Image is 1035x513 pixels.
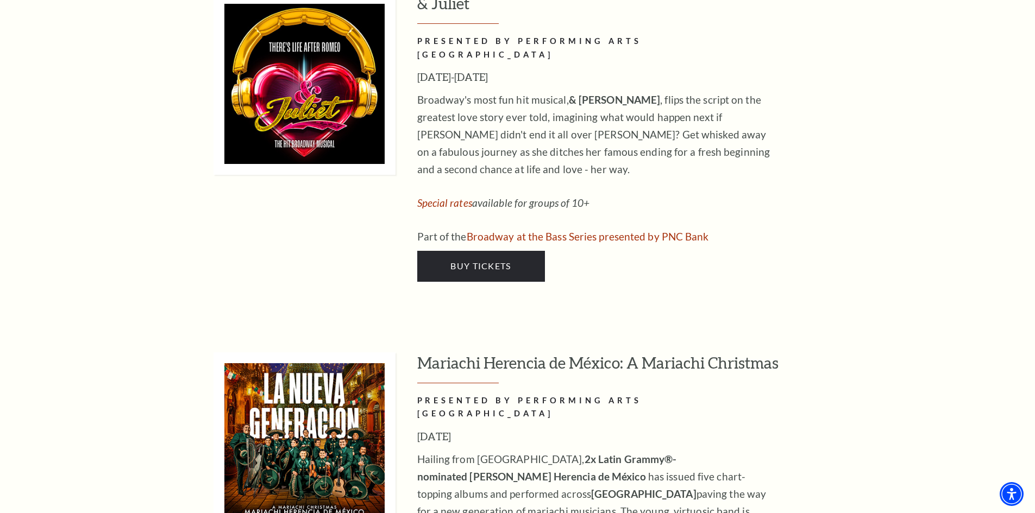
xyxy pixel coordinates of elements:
[417,91,770,178] p: Broadway's most fun hit musical, , flips the script on the greatest love story ever told, imagini...
[417,68,770,86] h3: [DATE]-[DATE]
[417,394,770,421] h2: PRESENTED BY PERFORMING ARTS [GEOGRAPHIC_DATA]
[417,197,472,209] a: Special rates
[1000,482,1024,506] div: Accessibility Menu
[417,35,770,62] h2: PRESENTED BY PERFORMING ARTS [GEOGRAPHIC_DATA]
[417,228,770,245] p: Part of the
[450,261,511,271] span: Buy Tickets
[417,453,677,483] span: Hailing from [GEOGRAPHIC_DATA],
[569,93,661,106] strong: & [PERSON_NAME]
[417,428,770,445] h3: [DATE]
[417,197,590,209] em: available for groups of 10+
[591,487,697,500] strong: [GEOGRAPHIC_DATA]
[417,251,545,281] a: Buy Tickets
[417,352,855,383] h3: Mariachi Herencia de México: A Mariachi Christmas
[467,230,709,243] a: Broadway at the Bass Series presented by PNC Bank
